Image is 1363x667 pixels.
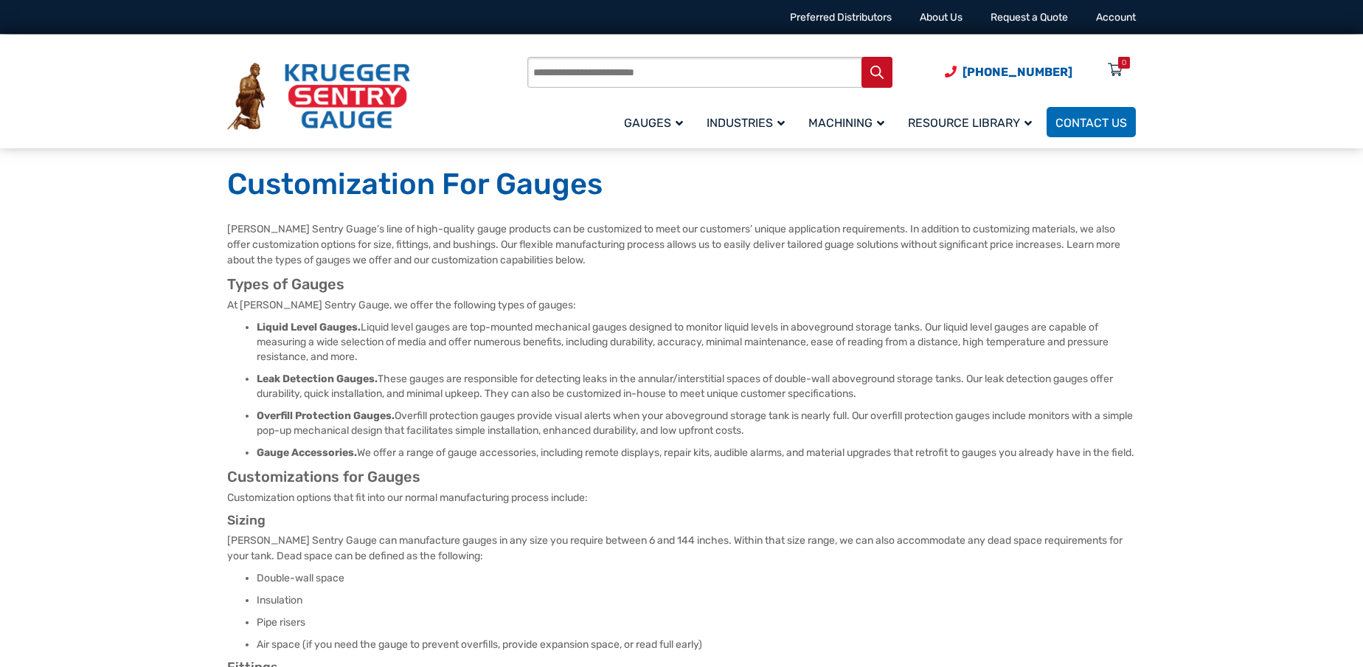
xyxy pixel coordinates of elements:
p: At [PERSON_NAME] Sentry Gauge, we offer the following types of gauges: [227,297,1136,313]
li: Liquid level gauges are top-mounted mechanical gauges designed to monitor liquid levels in aboveg... [257,320,1136,364]
p: [PERSON_NAME] Sentry Guage’s line of high-quality gauge products can be customized to meet our cu... [227,221,1136,268]
li: Insulation [257,593,1136,608]
h2: Types of Gauges [227,275,1136,294]
li: We offer a range of gauge accessories, including remote displays, repair kits, audible alarms, an... [257,446,1136,460]
a: Contact Us [1047,107,1136,137]
span: Contact Us [1055,116,1127,130]
h3: Sizing [227,513,1136,529]
a: Machining [800,105,899,139]
p: Customization options that fit into our normal manufacturing process include: [227,490,1136,505]
span: [PHONE_NUMBER] [963,65,1072,79]
a: Account [1096,11,1136,24]
h1: Customization For Gauges [227,166,1136,203]
div: 0 [1122,57,1126,69]
a: Preferred Distributors [790,11,892,24]
h2: Customizations for Gauges [227,468,1136,486]
strong: Gauge Accessories. [257,446,357,459]
a: Phone Number (920) 434-8860 [945,63,1072,81]
a: Resource Library [899,105,1047,139]
span: Resource Library [908,116,1032,130]
p: [PERSON_NAME] Sentry Gauge can manufacture gauges in any size you require between 6 and 144 inche... [227,533,1136,564]
a: Gauges [615,105,698,139]
strong: Overfill Protection Gauges. [257,409,395,422]
a: Industries [698,105,800,139]
li: Overfill protection gauges provide visual alerts when your aboveground storage tank is nearly ful... [257,409,1136,438]
span: Gauges [624,116,683,130]
span: Industries [707,116,785,130]
li: Pipe risers [257,615,1136,630]
strong: Leak Detection Gauges. [257,373,378,385]
a: About Us [920,11,963,24]
li: These gauges are responsible for detecting leaks in the annular/interstitial spaces of double-wal... [257,372,1136,401]
li: Double-wall space [257,571,1136,586]
img: Krueger Sentry Gauge [227,63,410,131]
li: Air space (if you need the gauge to prevent overfills, provide expansion space, or read full early) [257,637,1136,652]
span: Machining [808,116,884,130]
a: Request a Quote [991,11,1068,24]
strong: Liquid Level Gauges. [257,321,361,333]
